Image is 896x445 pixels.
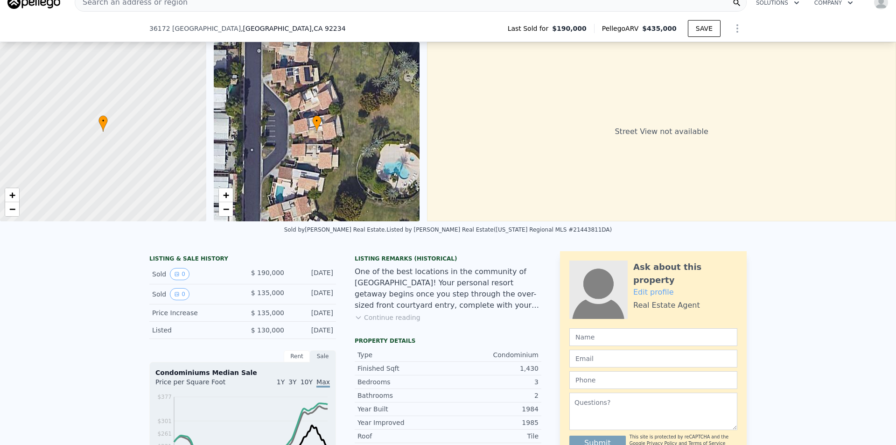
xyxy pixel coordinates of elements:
[157,431,172,437] tspan: $261
[157,394,172,400] tspan: $377
[633,288,674,297] a: Edit profile
[569,371,737,389] input: Phone
[9,203,15,215] span: −
[251,326,284,334] span: $ 130,000
[448,404,539,414] div: 1984
[251,269,284,276] span: $ 190,000
[357,350,448,360] div: Type
[251,309,284,317] span: $ 135,000
[9,189,15,201] span: +
[728,19,747,38] button: Show Options
[98,117,108,125] span: •
[448,391,539,400] div: 2
[357,377,448,387] div: Bedrooms
[448,418,539,427] div: 1985
[288,378,296,386] span: 3Y
[251,289,284,297] span: $ 135,000
[448,350,539,360] div: Condominium
[152,308,235,318] div: Price Increase
[149,24,241,33] span: 36172 [GEOGRAPHIC_DATA]
[98,115,108,132] div: •
[5,188,19,202] a: Zoom in
[292,308,333,318] div: [DATE]
[448,431,539,441] div: Tile
[155,368,330,377] div: Condominiums Median Sale
[448,364,539,373] div: 1,430
[219,188,233,202] a: Zoom in
[312,25,346,32] span: , CA 92234
[386,226,612,233] div: Listed by [PERSON_NAME] Real Estate ([US_STATE] Regional MLS #21443811DA)
[508,24,553,33] span: Last Sold for
[357,404,448,414] div: Year Built
[552,24,587,33] span: $190,000
[355,266,541,311] div: One of the best locations in the community of [GEOGRAPHIC_DATA]! Your personal resort getaway beg...
[223,203,229,215] span: −
[355,337,541,345] div: Property details
[633,300,700,311] div: Real Estate Agent
[310,350,336,362] div: Sale
[284,350,310,362] div: Rent
[292,268,333,280] div: [DATE]
[569,350,737,367] input: Email
[277,378,285,386] span: 1Y
[448,377,539,387] div: 3
[241,24,345,33] span: , [GEOGRAPHIC_DATA]
[152,288,235,300] div: Sold
[312,115,322,132] div: •
[152,268,235,280] div: Sold
[5,202,19,216] a: Zoom out
[219,202,233,216] a: Zoom out
[316,378,330,388] span: Max
[292,288,333,300] div: [DATE]
[157,418,172,424] tspan: $301
[301,378,313,386] span: 10Y
[602,24,643,33] span: Pellego ARV
[355,313,420,322] button: Continue reading
[284,226,386,233] div: Sold by [PERSON_NAME] Real Estate .
[170,288,189,300] button: View historical data
[688,20,721,37] button: SAVE
[357,364,448,373] div: Finished Sqft
[642,25,677,32] span: $435,000
[427,42,896,221] div: Street View not available
[152,325,235,335] div: Listed
[312,117,322,125] span: •
[155,377,243,392] div: Price per Square Foot
[633,261,737,287] div: Ask about this property
[292,325,333,335] div: [DATE]
[170,268,189,280] button: View historical data
[357,431,448,441] div: Roof
[569,328,737,346] input: Name
[357,391,448,400] div: Bathrooms
[357,418,448,427] div: Year Improved
[149,255,336,264] div: LISTING & SALE HISTORY
[223,189,229,201] span: +
[355,255,541,262] div: Listing Remarks (Historical)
